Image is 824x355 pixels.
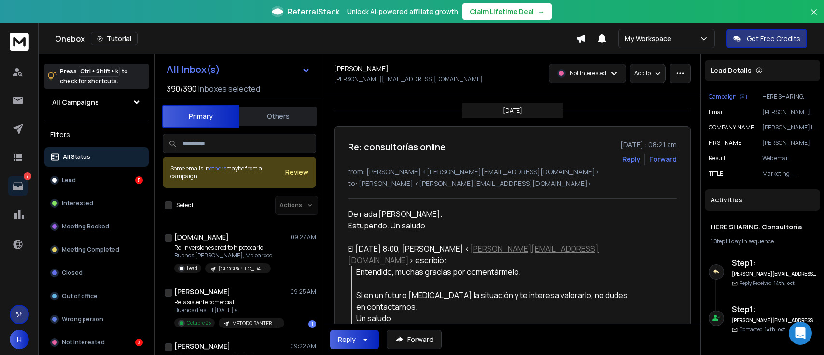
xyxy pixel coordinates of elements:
[135,339,143,346] div: 3
[62,246,119,254] p: Meeting Completed
[728,237,774,245] span: 1 day in sequence
[60,67,128,86] p: Press to check for shortcuts.
[334,64,389,73] h1: [PERSON_NAME]
[740,326,785,333] p: Contacted
[330,330,379,349] button: Reply
[287,6,339,17] span: ReferralStack
[198,83,260,95] h3: Inboxes selected
[44,147,149,167] button: All Status
[762,108,816,116] p: [PERSON_NAME][EMAIL_ADDRESS][DOMAIN_NAME]
[762,124,816,131] p: [PERSON_NAME] | REAL ESTATE
[159,60,318,79] button: All Inbox(s)
[63,153,90,161] p: All Status
[649,155,677,164] div: Forward
[44,128,149,142] h3: Filters
[625,34,675,43] p: My Workspace
[209,164,226,172] span: others
[174,232,229,242] h1: [DOMAIN_NAME]
[174,306,284,314] p: Buenos días, El [DATE] a
[348,243,599,266] a: [PERSON_NAME][EMAIL_ADDRESS][DOMAIN_NAME]
[711,66,752,75] p: Lead Details
[44,217,149,236] button: Meeting Booked
[232,320,279,327] p: METODO BANTER. Outbound Pack
[747,34,800,43] p: Get Free Credits
[705,189,820,211] div: Activities
[174,341,230,351] h1: [PERSON_NAME]
[774,280,795,286] span: 14th, oct
[732,303,816,315] h6: Step 1 :
[174,287,230,297] h1: [PERSON_NAME]
[570,70,606,77] p: Not Interested
[44,263,149,283] button: Closed
[285,168,308,177] button: Review
[187,265,197,272] p: Lead
[290,342,316,350] p: 09:22 AM
[732,257,816,269] h6: Step 1 :
[348,243,630,266] div: El [DATE] 8:00, [PERSON_NAME] < > escribió:
[709,139,741,147] p: FIRST NAME
[709,93,747,100] button: Campaign
[167,65,220,74] h1: All Inbox(s)
[709,124,754,131] p: COMPANY NAME
[62,176,76,184] p: Lead
[44,286,149,306] button: Out of office
[348,179,677,188] p: to: [PERSON_NAME] <[PERSON_NAME][EMAIL_ADDRESS][DOMAIN_NAME]>
[187,319,211,327] p: Octubre 25
[765,326,785,333] span: 14th, oct
[740,280,795,287] p: Reply Received
[162,105,239,128] button: Primary
[91,32,138,45] button: Tutorial
[503,107,522,114] p: [DATE]
[726,29,807,48] button: Get Free Credits
[170,165,285,180] div: Some emails in maybe from a campaign
[24,172,31,180] p: 9
[709,170,723,178] p: TITLE
[789,322,812,345] div: Open Intercom Messenger
[219,265,265,272] p: [GEOGRAPHIC_DATA]. 2
[167,83,196,95] span: 390 / 390
[732,317,816,324] h6: [PERSON_NAME][EMAIL_ADDRESS][DOMAIN_NAME]
[44,240,149,259] button: Meeting Completed
[62,339,105,346] p: Not Interested
[176,201,194,209] label: Select
[10,330,29,349] button: H
[709,108,724,116] p: Email
[62,199,93,207] p: Interested
[44,310,149,329] button: Wrong person
[762,155,816,162] p: Web email
[347,7,458,16] p: Unlock AI-powered affiliate growth
[462,3,552,20] button: Claim Lifetime Deal→
[44,333,149,352] button: Not Interested3
[538,7,545,16] span: →
[62,292,98,300] p: Out of office
[174,252,272,259] p: Buenos [PERSON_NAME], Me parece
[348,208,630,231] div: De nada [PERSON_NAME].
[62,315,103,323] p: Wrong person
[808,6,820,29] button: Close banner
[387,330,442,349] button: Forward
[79,66,120,77] span: Ctrl + Shift + k
[44,93,149,112] button: All Campaigns
[620,140,677,150] p: [DATE] : 08:21 am
[709,155,726,162] p: result
[732,270,816,278] h6: [PERSON_NAME][EMAIL_ADDRESS][DOMAIN_NAME]
[55,32,576,45] div: Onebox
[52,98,99,107] h1: All Campaigns
[62,269,83,277] p: Closed
[762,93,816,100] p: HERE SHARING. Consultoría
[290,288,316,296] p: 09:25 AM
[762,139,816,147] p: [PERSON_NAME]
[348,167,677,177] p: from: [PERSON_NAME] <[PERSON_NAME][EMAIL_ADDRESS][DOMAIN_NAME]>
[334,75,483,83] p: [PERSON_NAME][EMAIL_ADDRESS][DOMAIN_NAME]
[135,176,143,184] div: 5
[622,155,641,164] button: Reply
[711,222,814,232] h1: HERE SHARING. Consultoría
[239,106,317,127] button: Others
[709,93,737,100] p: Campaign
[44,170,149,190] button: Lead5
[634,70,651,77] p: Add to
